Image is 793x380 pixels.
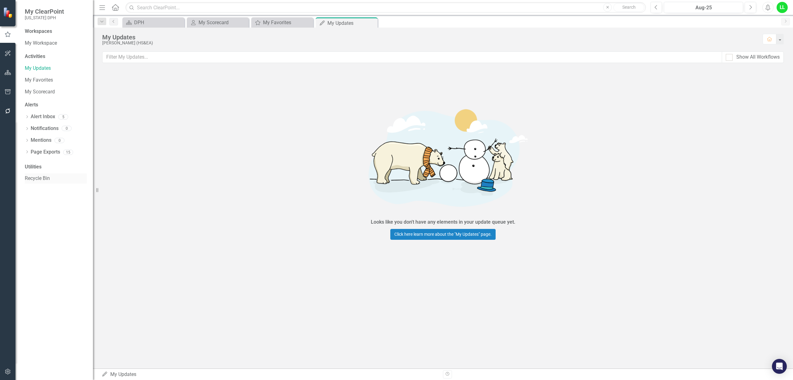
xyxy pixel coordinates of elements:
div: My Scorecard [199,19,247,26]
div: Utilities [25,163,87,171]
small: [US_STATE] DPH [25,15,64,20]
div: Workspaces [25,28,52,35]
div: My Updates [102,34,756,41]
a: DPH [124,19,183,26]
div: [PERSON_NAME] (HS&EA) [102,41,756,45]
img: Getting started [350,97,536,217]
input: Filter My Updates... [102,51,722,63]
a: My Favorites [253,19,312,26]
a: My Scorecard [188,19,247,26]
button: Search [613,3,644,12]
img: ClearPoint Strategy [3,7,14,18]
div: Looks like you don't have any elements in your update queue yet. [371,219,515,226]
a: My Updates [25,65,87,72]
div: Aug-25 [666,4,741,11]
div: Show All Workflows [736,54,780,61]
a: My Workspace [25,40,87,47]
div: 0 [55,138,64,143]
a: Recycle Bin [25,175,87,182]
div: 15 [63,150,73,155]
div: My Favorites [263,19,312,26]
button: LL [777,2,788,13]
a: My Scorecard [25,88,87,96]
div: DPH [134,19,183,26]
button: Aug-25 [664,2,743,13]
span: Search [622,5,636,10]
a: Mentions [31,137,51,144]
div: 5 [58,114,68,119]
input: Search ClearPoint... [125,2,646,13]
div: Alerts [25,101,87,109]
a: Click here learn more about the "My Updates" page. [390,229,496,240]
a: Page Exports [31,149,60,156]
div: Open Intercom Messenger [772,359,787,374]
a: My Favorites [25,77,87,84]
a: Alert Inbox [31,113,55,120]
div: Activities [25,53,87,60]
a: Notifications [31,125,59,132]
div: My Updates [102,371,438,378]
div: 0 [62,126,72,131]
span: My ClearPoint [25,8,64,15]
div: My Updates [327,19,376,27]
